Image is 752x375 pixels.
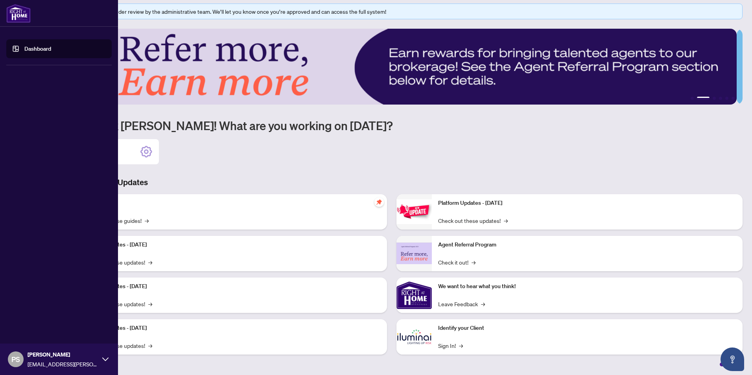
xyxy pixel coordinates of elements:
p: Platform Updates - [DATE] [83,241,381,249]
p: We want to hear what you think! [438,282,736,291]
p: Platform Updates - [DATE] [83,324,381,333]
h3: Brokerage & Industry Updates [41,177,743,188]
h1: Welcome back [PERSON_NAME]! What are you working on [DATE]? [41,118,743,133]
a: Leave Feedback→ [438,300,485,308]
span: → [504,216,508,225]
span: → [472,258,476,267]
button: 4 [719,97,722,100]
span: → [148,341,152,350]
span: → [145,216,149,225]
a: Check it out!→ [438,258,476,267]
a: Sign In!→ [438,341,463,350]
p: Platform Updates - [DATE] [83,282,381,291]
span: [EMAIL_ADDRESS][PERSON_NAME][DOMAIN_NAME] [28,360,98,368]
button: 3 [713,97,716,100]
img: Agent Referral Program [396,243,432,264]
span: → [481,300,485,308]
button: Open asap [721,347,744,371]
p: Self-Help [83,199,381,208]
button: 2 [697,97,710,100]
img: Slide 1 [41,29,737,105]
button: 1 [691,97,694,100]
button: 6 [732,97,735,100]
img: Platform Updates - June 23, 2025 [396,199,432,224]
div: Your profile is currently under review by the administrative team. We’ll let you know once you’re... [55,7,737,16]
span: PS [11,354,20,365]
img: Identify your Client [396,319,432,355]
a: Dashboard [24,45,51,52]
p: Agent Referral Program [438,241,736,249]
span: → [148,300,152,308]
img: We want to hear what you think! [396,278,432,313]
span: [PERSON_NAME] [28,350,98,359]
p: Platform Updates - [DATE] [438,199,736,208]
button: 5 [725,97,728,100]
span: pushpin [374,197,384,207]
img: logo [6,4,31,23]
p: Identify your Client [438,324,736,333]
a: Check out these updates!→ [438,216,508,225]
span: → [459,341,463,350]
span: → [148,258,152,267]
